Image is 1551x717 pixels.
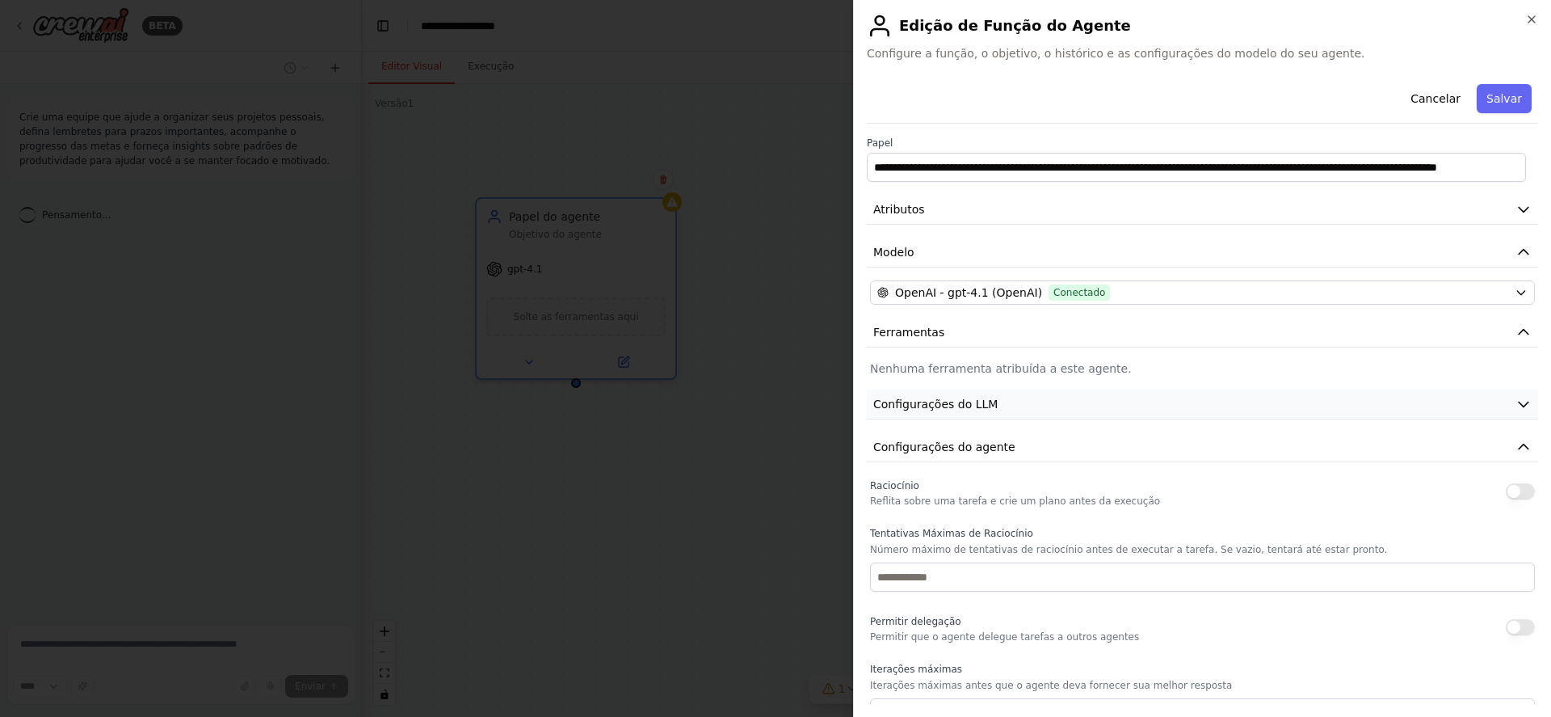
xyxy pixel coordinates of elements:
button: Salvar [1477,84,1532,113]
font: Reflita sobre uma tarefa e crie um plano antes da execução [870,496,1160,507]
font: Papel [867,137,893,149]
button: Atributos [867,195,1538,225]
font: Salvar [1486,92,1522,105]
font: Tentativas Máximas de Raciocínio [870,528,1033,539]
button: Modelo [867,238,1538,268]
font: Permitir delegação [870,616,961,627]
font: Número máximo de tentativas de raciocínio antes de executar a tarefa. Se vazio, tentará até estar... [870,544,1387,555]
span: OpenAI - gpt-4.1 (OpenAI) [895,285,1042,301]
font: Iterações máximas [870,664,962,675]
font: Nenhuma ferramenta atribuída a este agente. [870,362,1132,375]
font: Permitir que o agente delegue tarefas a outros agentes [870,631,1139,643]
font: Configure a função, o objetivo, o histórico e as configurações do modelo do seu agente. [867,47,1365,60]
button: Configurações do LLM [867,390,1538,420]
font: Conectado [1053,287,1105,298]
button: Cancelar [1401,84,1470,113]
font: Atributos [873,203,925,216]
button: OpenAI - gpt-4.1 (OpenAI)Conectado [870,280,1535,305]
font: Cancelar [1410,92,1461,105]
font: Configurações do agente [873,441,1015,453]
font: Modelo [873,246,914,259]
button: Ferramentas [867,318,1538,348]
button: Configurações do agente [867,432,1538,462]
font: Ferramentas [873,326,944,339]
font: Iterações máximas antes que o agente deva fornecer sua melhor resposta [870,680,1232,691]
font: Raciocínio [870,480,919,491]
font: Edição de Função do Agente [899,17,1131,34]
font: Configurações do LLM [873,398,998,411]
